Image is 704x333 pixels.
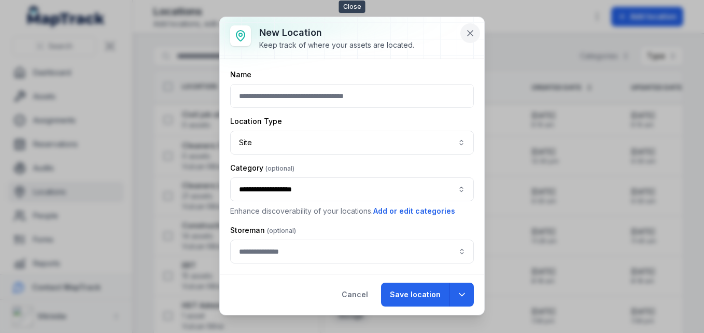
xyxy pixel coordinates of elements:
button: Cancel [333,283,377,307]
span: Close [339,1,365,13]
label: Category [230,163,294,173]
label: Location Type [230,116,282,127]
button: Site [230,131,474,155]
p: Enhance discoverability of your locations. [230,205,474,217]
label: Storeman [230,225,296,235]
label: Name [230,70,251,80]
button: Add or edit categories [373,205,456,217]
h3: New location [259,25,414,40]
div: Keep track of where your assets are located. [259,40,414,50]
input: location-add:cf[84144235-a180-4c39-8314-7ec9bb4b7cac]-label [230,240,474,263]
button: Save location [381,283,449,307]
